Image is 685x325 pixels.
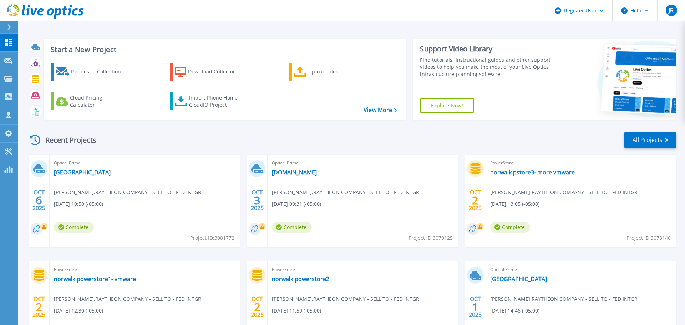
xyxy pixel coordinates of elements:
span: [DATE] 13:05 (-05:00) [490,200,539,208]
div: Download Collector [188,65,245,79]
span: [DATE] 10:50 (-05:00) [54,200,103,208]
div: OCT 2025 [250,294,264,320]
span: Optical Prime [272,159,453,167]
div: OCT 2025 [250,187,264,213]
span: Complete [272,222,312,233]
span: [PERSON_NAME] , RAYTHEON COMPANY - SELL TO - FED INTGR [54,295,201,303]
a: View More [364,107,397,113]
a: norwalk powerstore1- vmware [54,275,136,283]
a: [DOMAIN_NAME] [272,169,317,176]
span: 1 [472,304,478,310]
span: Project ID: 3079125 [409,234,453,242]
span: [PERSON_NAME] , RAYTHEON COMPANY - SELL TO - FED INTGR [272,295,419,303]
span: [DATE] 12:30 (-05:00) [54,307,103,315]
span: Complete [490,222,530,233]
span: 2 [472,197,478,203]
div: Find tutorials, instructional guides and other support videos to help you make the most of your L... [420,56,554,78]
a: norwalk pstore3- more vmware [490,169,575,176]
span: [PERSON_NAME] , RAYTHEON COMPANY - SELL TO - FED INTGR [490,295,638,303]
span: [DATE] 14:46 (-05:00) [490,307,539,315]
div: OCT 2025 [468,187,482,213]
div: Request a Collection [71,65,128,79]
span: 2 [36,304,42,310]
span: [DATE] 09:31 (-05:00) [272,200,321,208]
span: [DATE] 11:59 (-05:00) [272,307,321,315]
span: Optical Prime [490,266,672,274]
span: [PERSON_NAME] , RAYTHEON COMPANY - SELL TO - FED INTGR [272,188,419,196]
span: [PERSON_NAME] , RAYTHEON COMPANY - SELL TO - FED INTGR [54,188,201,196]
span: Project ID: 3081772 [190,234,234,242]
div: Recent Projects [27,131,106,149]
div: Support Video Library [420,44,554,54]
div: OCT 2025 [32,294,46,320]
a: Explore Now! [420,98,474,113]
span: [PERSON_NAME] , RAYTHEON COMPANY - SELL TO - FED INTGR [490,188,638,196]
span: PowerStore [54,266,235,274]
span: Complete [54,222,94,233]
span: Project ID: 3078140 [626,234,671,242]
div: Cloud Pricing Calculator [70,94,127,108]
span: PowerStore [490,159,672,167]
div: OCT 2025 [32,187,46,213]
span: JR [669,7,674,13]
span: 3 [254,197,260,203]
a: All Projects [624,132,676,148]
span: Optical Prime [54,159,235,167]
a: Request a Collection [51,63,130,81]
span: 2 [254,304,260,310]
div: Import Phone Home CloudIQ Project [189,94,245,108]
a: Cloud Pricing Calculator [51,92,130,110]
a: [GEOGRAPHIC_DATA] [490,275,547,283]
h3: Start a New Project [51,46,397,54]
a: Download Collector [170,63,249,81]
a: Upload Files [289,63,368,81]
div: OCT 2025 [468,294,482,320]
a: [GEOGRAPHIC_DATA] [54,169,111,176]
span: PowerStore [272,266,453,274]
span: 6 [36,197,42,203]
div: Upload Files [308,65,365,79]
a: norwalk powerstore2 [272,275,329,283]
